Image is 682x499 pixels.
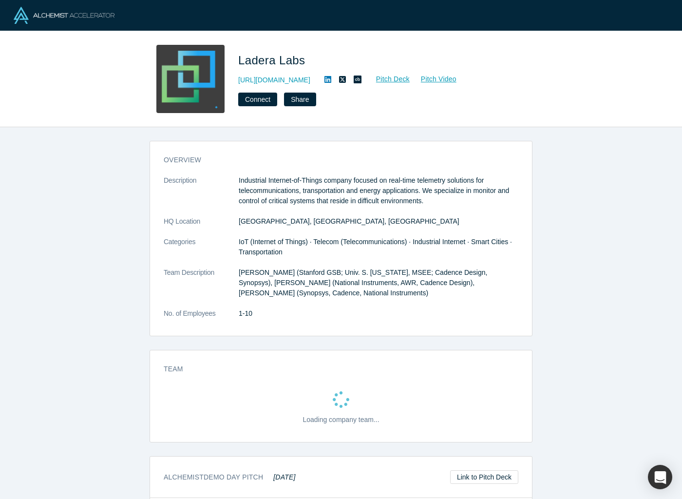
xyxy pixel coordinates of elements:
dd: [GEOGRAPHIC_DATA], [GEOGRAPHIC_DATA], [GEOGRAPHIC_DATA] [239,216,518,227]
img: Ladera Labs's Logo [156,45,225,113]
p: Industrial Internet-of-Things company focused on real-time telemetry solutions for telecommunicat... [239,175,518,206]
span: IoT (Internet of Things) · Telecom (Telecommunications) · Industrial Internet · Smart Cities · Tr... [239,238,512,256]
a: Pitch Video [410,74,457,85]
dt: No. of Employees [164,308,239,329]
dt: Description [164,175,239,216]
a: Pitch Deck [365,74,410,85]
img: Alchemist Logo [14,7,114,24]
dt: Categories [164,237,239,268]
h3: Team [164,364,505,374]
button: Share [284,93,316,106]
button: Connect [238,93,277,106]
p: [PERSON_NAME] (Stanford GSB; Univ. S. [US_STATE], MSEE; Cadence Design, Synopsys), [PERSON_NAME] ... [239,268,518,298]
span: Ladera Labs [238,54,308,67]
dt: HQ Location [164,216,239,237]
dt: Team Description [164,268,239,308]
a: Link to Pitch Deck [450,470,518,484]
dd: 1-10 [239,308,518,319]
p: Loading company team... [303,415,379,425]
em: [DATE] [273,473,295,481]
h3: Alchemist Demo Day Pitch [164,472,296,482]
a: [URL][DOMAIN_NAME] [238,75,310,85]
h3: overview [164,155,505,165]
